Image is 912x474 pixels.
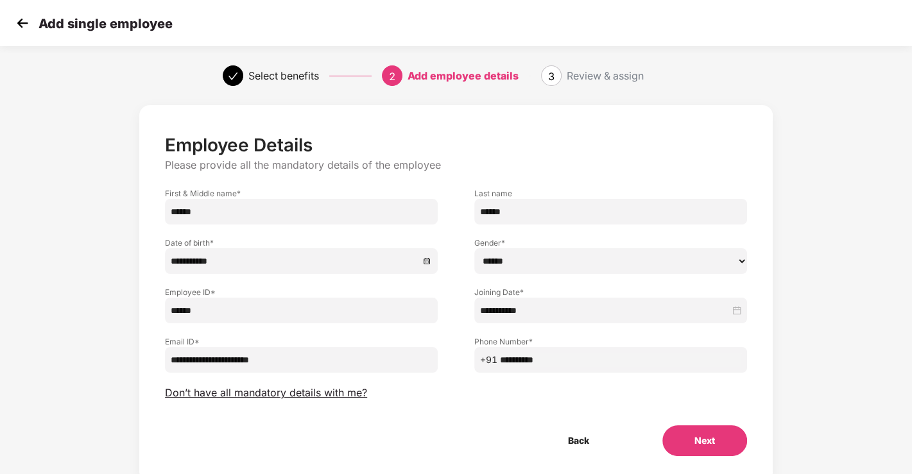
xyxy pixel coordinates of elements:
label: Date of birth [165,237,438,248]
span: Don’t have all mandatory details with me? [165,386,367,400]
button: Back [536,425,621,456]
label: Gender [474,237,747,248]
p: Add single employee [39,16,173,31]
p: Employee Details [165,134,747,156]
label: Employee ID [165,287,438,298]
label: Phone Number [474,336,747,347]
p: Please provide all the mandatory details of the employee [165,158,747,172]
span: 3 [548,70,555,83]
span: +91 [480,353,497,367]
span: check [228,71,238,81]
label: Last name [474,188,747,199]
div: Select benefits [248,65,319,86]
div: Review & assign [567,65,644,86]
div: Add employee details [408,65,519,86]
label: Email ID [165,336,438,347]
label: Joining Date [474,287,747,298]
span: 2 [389,70,395,83]
label: First & Middle name [165,188,438,199]
img: svg+xml;base64,PHN2ZyB4bWxucz0iaHR0cDovL3d3dy53My5vcmcvMjAwMC9zdmciIHdpZHRoPSIzMCIgaGVpZ2h0PSIzMC... [13,13,32,33]
button: Next [662,425,747,456]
